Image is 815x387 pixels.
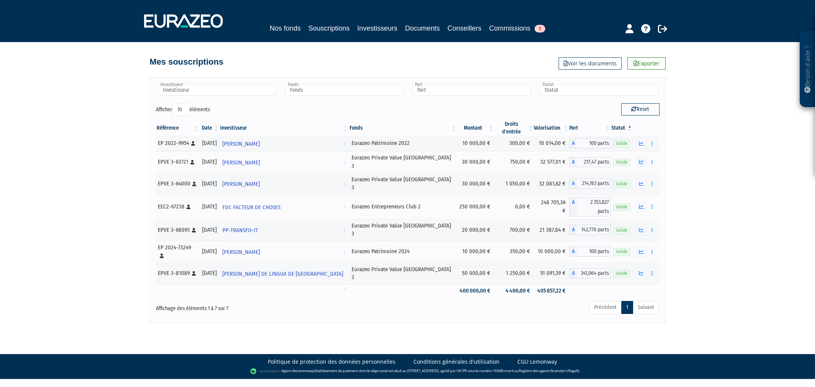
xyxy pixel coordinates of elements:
th: Date: activer pour trier la colonne par ordre croissant [199,120,219,136]
td: 250 000,00 € [457,195,494,219]
span: [PERSON_NAME] [222,177,260,191]
a: Investisseurs [357,23,397,34]
a: PP-TRANSFO-IT [219,222,349,237]
div: EPVE 3-68093 [158,226,197,234]
div: EP 2024-73249 [158,244,197,260]
span: 100 parts [577,138,611,148]
a: CGU Lemonway [517,358,557,366]
span: Valide [613,270,630,277]
div: A - Eurazeo Private Value Europe 3 [569,179,611,189]
img: 1732889491-logotype_eurazeo_blanc_rvb.png [144,14,223,28]
div: Eurazeo Private Value [GEOGRAPHIC_DATA] 3 [352,222,454,238]
div: A - Eurazeo Patrimoine 2024 [569,247,611,257]
span: FDC FACTEUR DE CHOSES [222,200,280,215]
div: A - Eurazeo Private Value Europe 3 [569,225,611,235]
td: 4 400,00 € [494,284,534,298]
a: 1 [621,301,633,314]
div: [DATE] [202,180,217,188]
td: 21 387,84 € [534,219,569,241]
a: FDC FACTEUR DE CHOSES [219,199,349,215]
i: Voir l'investisseur [343,281,346,295]
td: 10 000,00 € [534,241,569,263]
span: Valide [613,248,630,255]
td: 248 705,36 € [534,195,569,219]
th: Droits d'entrée: activer pour trier la colonne par ordre croissant [494,120,534,136]
i: Voir l'investisseur [343,200,346,215]
a: Nos fonds [270,23,301,34]
span: 341,064 parts [577,268,611,278]
div: [DATE] [202,139,217,147]
div: - Agent de (établissement de paiement dont le siège social est situé au [STREET_ADDRESS], agréé p... [8,367,807,375]
div: A - Eurazeo Private Value Europe 3 [569,268,611,278]
td: 20 000,00 € [457,219,494,241]
span: 100 parts [577,247,611,257]
a: [PERSON_NAME] [219,154,349,170]
div: EP 2022-9954 [158,139,197,147]
div: [DATE] [202,226,217,234]
th: Valorisation: activer pour trier la colonne par ordre croissant [534,120,569,136]
img: logo-lemonway.png [250,367,280,375]
i: [Français] Personne physique [192,271,196,276]
div: A - Eurazeo Entrepreneurs Club 2 [569,197,611,216]
a: Conditions générales d'utilisation [413,358,499,366]
span: A [569,179,577,189]
i: Voir l'investisseur [343,156,346,170]
span: A [569,225,577,235]
span: A [569,138,577,148]
span: 142,776 parts [577,225,611,235]
td: 1 050,00 € [494,173,534,195]
div: EPVE 3-63721 [158,158,197,166]
th: Fonds: activer pour trier la colonne par ordre croissant [349,120,457,136]
i: [Français] Personne physique [160,254,164,258]
a: [PERSON_NAME] [219,244,349,259]
span: Valide [613,227,630,234]
a: Souscriptions [308,23,350,35]
div: [DATE] [202,269,217,277]
th: Investisseur: activer pour trier la colonne par ordre croissant [219,120,349,136]
i: Voir l'investisseur [343,137,346,151]
span: A [569,197,577,216]
a: Politique de protection des données personnelles [268,358,395,366]
button: Reset [621,103,659,115]
span: A [569,157,577,167]
i: [Français] Personne physique [192,228,196,233]
span: [PERSON_NAME] [222,245,260,259]
p: Besoin d'aide ? [803,35,812,104]
i: Voir l'investisseur [343,223,346,237]
span: [PERSON_NAME] [222,137,260,151]
td: 1 250,00 € [494,263,534,285]
span: PP-TRANSFO-IT [222,223,258,237]
a: Lemonway [296,368,314,373]
span: 214,163 parts [577,179,611,189]
span: Valide [613,180,630,188]
th: Référence : activer pour trier la colonne par ordre croissant [156,120,199,136]
a: Conseillers [447,23,481,34]
div: [DATE] [202,247,217,255]
td: 51 091,39 € [534,263,569,285]
span: 2 353,827 parts [577,197,611,216]
a: Documents [405,23,440,34]
td: 32 081,62 € [534,173,569,195]
span: Valide [613,140,630,147]
td: 30 000,00 € [457,173,494,195]
span: 217,47 parts [577,157,611,167]
div: Affichage des éléments 1 à 7 sur 7 [156,300,359,312]
div: A - Eurazeo Patrimoine 2022 [569,138,611,148]
div: Eurazeo Private Value [GEOGRAPHIC_DATA] 3 [352,154,454,170]
div: EPVE 3-64000 [158,180,197,188]
span: Valide [613,203,630,211]
td: 30 000,00 € [457,151,494,173]
div: Eurazeo Patrimoine 2024 [352,247,454,255]
span: [PERSON_NAME] DE LINGUA DE [GEOGRAPHIC_DATA] [222,267,343,281]
th: Part: activer pour trier la colonne par ordre croissant [569,120,611,136]
div: EPVE 3-81089 [158,269,197,277]
div: Eurazeo Private Value [GEOGRAPHIC_DATA] 3 [352,176,454,192]
td: 405 857,22 € [534,284,569,298]
td: 10 000,00 € [457,241,494,263]
td: 350,00 € [494,241,534,263]
i: [Français] Personne physique [190,160,194,164]
a: Voir les documents [559,57,622,70]
div: Eurazeo Private Value [GEOGRAPHIC_DATA] 3 [352,265,454,282]
th: Statut : activer pour trier la colonne par ordre d&eacute;croissant [611,120,633,136]
h4: Mes souscriptions [150,57,224,67]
